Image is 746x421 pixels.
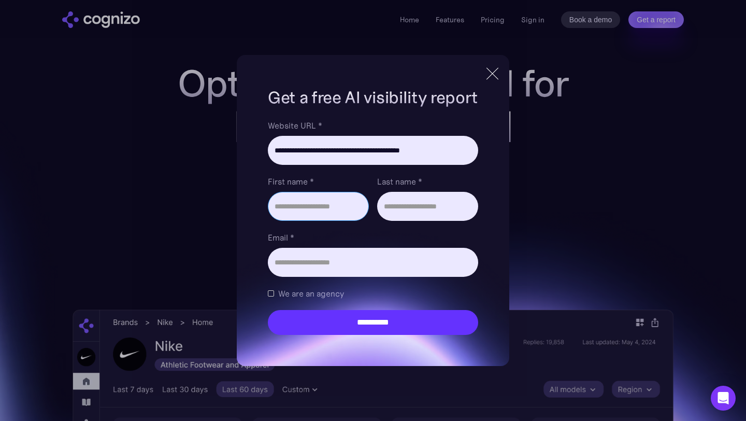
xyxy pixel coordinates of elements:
[268,119,478,335] form: Brand Report Form
[711,386,736,411] div: Open Intercom Messenger
[268,175,369,188] label: First name *
[268,86,478,109] h1: Get a free AI visibility report
[377,175,478,188] label: Last name *
[268,231,478,244] label: Email *
[268,119,478,132] label: Website URL *
[278,287,344,300] span: We are an agency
